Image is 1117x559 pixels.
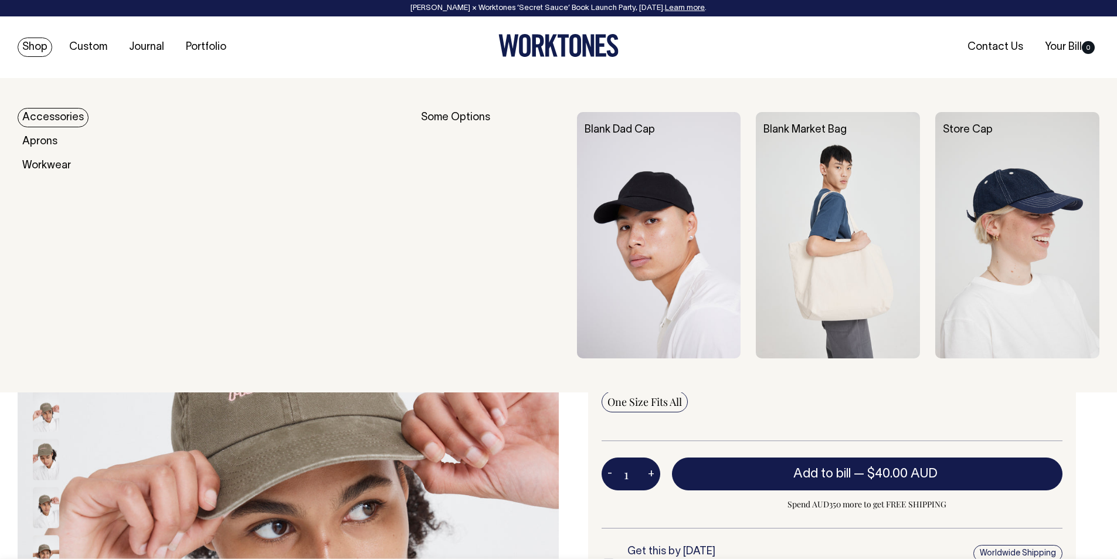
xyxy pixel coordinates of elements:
h6: Get this by [DATE] [627,546,854,558]
span: — [854,468,941,480]
span: Spend AUD350 more to get FREE SHIPPING [672,497,1063,511]
img: moss [33,439,59,480]
img: Store Cap [935,112,1099,358]
a: Your Bill0 [1040,38,1099,57]
button: Add to bill —$40.00 AUD [672,458,1063,490]
a: Learn more [665,5,705,12]
span: Add to bill [793,468,851,480]
button: + [642,462,660,486]
div: [PERSON_NAME] × Worktones ‘Secret Sauce’ Book Launch Party, [DATE]. . [12,4,1105,12]
a: Accessories [18,108,89,127]
img: Blank Market Bag [756,112,920,358]
img: moss [33,391,59,432]
a: Blank Market Bag [763,125,847,135]
a: Blank Dad Cap [585,125,655,135]
img: Blank Dad Cap [577,112,741,358]
a: Contact Us [963,38,1028,57]
button: - [602,462,618,486]
img: moss [33,487,59,528]
a: Portfolio [181,38,231,57]
a: Custom [64,38,112,57]
a: Shop [18,38,52,57]
span: One Size Fits All [607,395,682,409]
div: Some Options [421,112,562,358]
a: Aprons [18,132,62,151]
span: $40.00 AUD [867,468,938,480]
a: Store Cap [943,125,993,135]
span: 0 [1082,41,1095,54]
input: One Size Fits All [602,391,688,412]
a: Workwear [18,156,76,175]
a: Journal [124,38,169,57]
